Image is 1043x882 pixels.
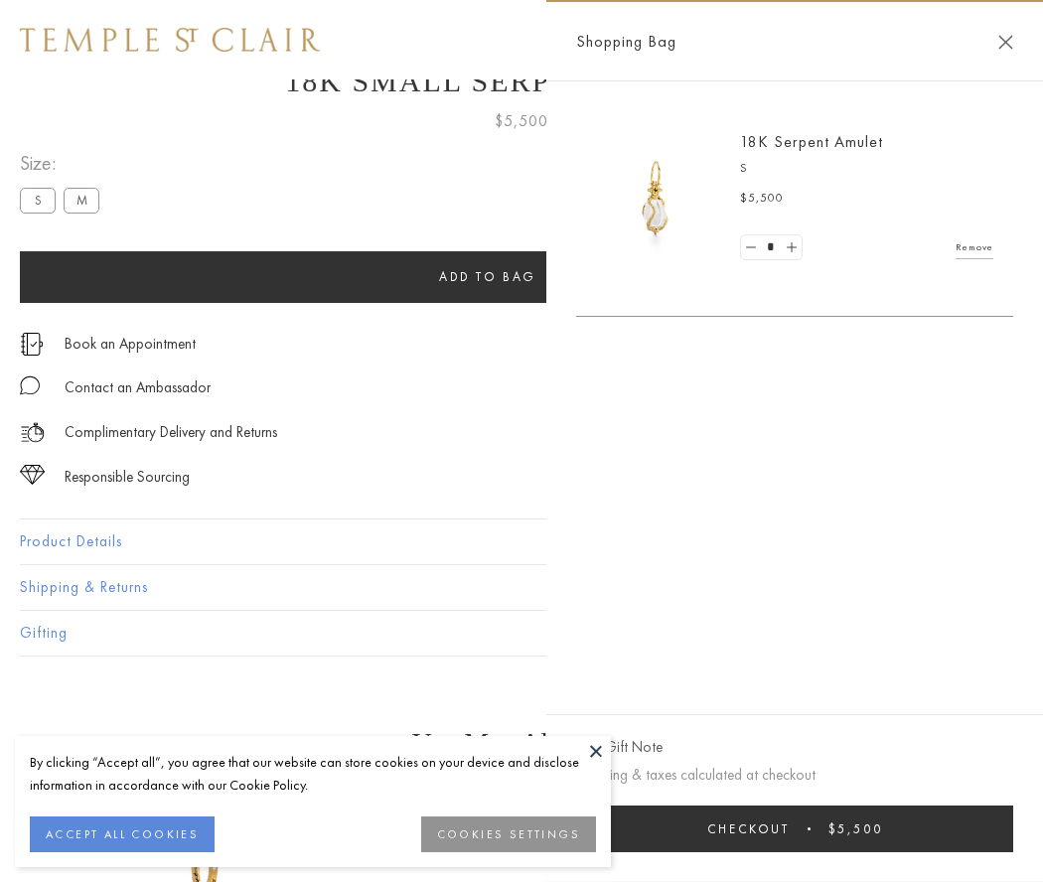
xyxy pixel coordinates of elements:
a: Set quantity to 0 [741,235,761,260]
button: COOKIES SETTINGS [421,816,596,852]
div: Contact an Ambassador [65,375,211,400]
span: $5,500 [495,108,548,134]
div: Responsible Sourcing [65,465,190,490]
img: Temple St. Clair [20,28,320,52]
img: icon_appointment.svg [20,333,44,356]
button: Add to bag [20,251,956,303]
button: Product Details [20,519,1023,564]
p: Shipping & taxes calculated at checkout [576,763,1013,788]
span: Size: [20,147,107,180]
span: $5,500 [828,820,883,837]
button: Gifting [20,611,1023,656]
label: M [64,188,99,213]
img: icon_delivery.svg [20,420,45,445]
span: $5,500 [740,189,784,209]
a: Remove [956,236,993,258]
button: Add Gift Note [576,735,663,760]
div: By clicking “Accept all”, you agree that our website can store cookies on your device and disclos... [30,751,596,797]
h3: You May Also Like [50,727,993,759]
button: Shipping & Returns [20,565,1023,610]
img: MessageIcon-01_2.svg [20,375,40,395]
p: Complimentary Delivery and Returns [65,420,277,445]
a: Book an Appointment [65,333,196,355]
button: Checkout $5,500 [576,806,1013,852]
p: S [740,159,993,179]
span: Shopping Bag [576,29,676,55]
a: 18K Serpent Amulet [740,131,883,152]
span: Add to bag [439,268,536,285]
span: Checkout [707,820,790,837]
img: P51836-E11SERPPV [596,139,715,258]
img: icon_sourcing.svg [20,465,45,485]
h1: 18K Small Serpent Amulet [20,65,1023,98]
label: S [20,188,56,213]
a: Set quantity to 2 [781,235,801,260]
button: ACCEPT ALL COOKIES [30,816,215,852]
button: Close Shopping Bag [998,35,1013,50]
